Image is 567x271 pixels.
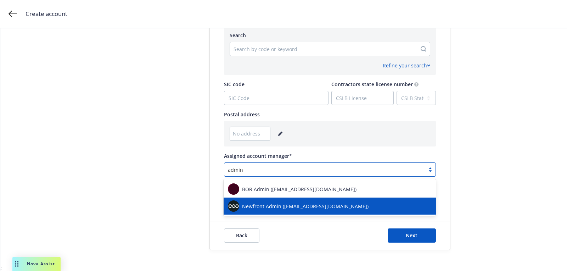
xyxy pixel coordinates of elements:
span: Back [236,232,247,239]
div: Refine your search [383,62,430,69]
div: Drag to move [12,257,21,271]
span: Postal address [224,111,260,118]
span: Contractors state license number [331,81,413,88]
div: ; [0,28,567,271]
span: BOR Admin ([EMAIL_ADDRESS][DOMAIN_NAME]) [242,186,357,193]
span: Newfront Admin ([EMAIL_ADDRESS][DOMAIN_NAME]) [242,203,369,210]
span: Nova Assist [27,261,55,267]
button: Nova Assist [12,257,61,271]
span: Search [230,32,246,39]
a: editPencil [276,129,285,138]
img: photo [228,183,239,195]
button: Back [224,228,259,243]
span: No address [233,130,260,137]
button: Next [388,228,436,243]
span: Next [406,232,417,239]
span: SIC code [224,81,245,88]
img: photo [228,200,239,212]
input: SIC Code [224,91,328,105]
span: Create account [26,9,67,18]
span: Assigned account manager* [224,153,292,159]
input: CSLB License [332,91,393,105]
